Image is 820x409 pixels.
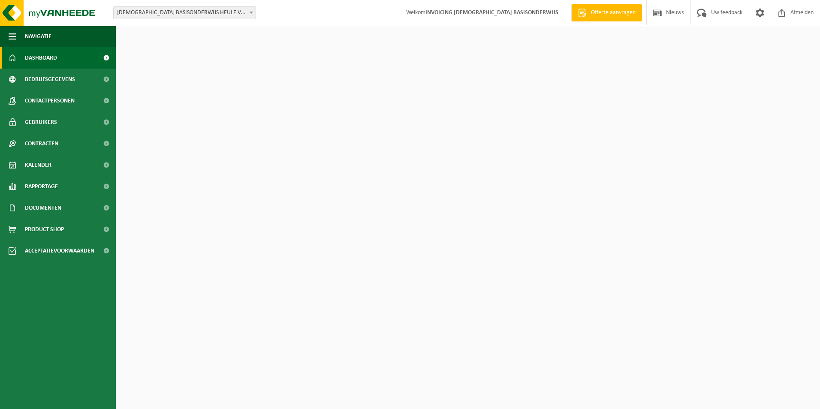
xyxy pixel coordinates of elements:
span: Kalender [25,154,51,176]
span: Gebruikers [25,111,57,133]
strong: INVOICING [DEMOGRAPHIC_DATA] BASISONDERWIJS [425,9,558,16]
a: Offerte aanvragen [571,4,642,21]
span: KATHOLIEK BASISONDERWIJS HEULE VZW - HEULE [113,6,256,19]
span: Offerte aanvragen [589,9,638,17]
span: Acceptatievoorwaarden [25,240,94,262]
span: Rapportage [25,176,58,197]
span: Contracten [25,133,58,154]
span: Navigatie [25,26,51,47]
span: Documenten [25,197,61,219]
span: Bedrijfsgegevens [25,69,75,90]
span: KATHOLIEK BASISONDERWIJS HEULE VZW - HEULE [114,7,256,19]
span: Product Shop [25,219,64,240]
span: Dashboard [25,47,57,69]
span: Contactpersonen [25,90,75,111]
